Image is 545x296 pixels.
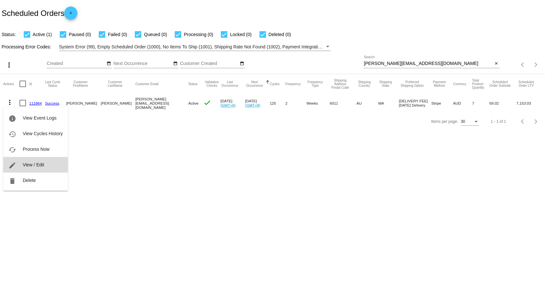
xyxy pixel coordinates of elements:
mat-icon: edit [8,161,16,169]
span: Delete [23,178,36,183]
span: View Event Logs [23,115,57,121]
span: View Cycles History [23,131,63,136]
mat-icon: delete [8,177,16,185]
mat-icon: cached [8,146,16,154]
mat-icon: info [8,115,16,122]
mat-icon: history [8,130,16,138]
span: Process Now [23,147,49,152]
span: View / Edit [23,162,44,167]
